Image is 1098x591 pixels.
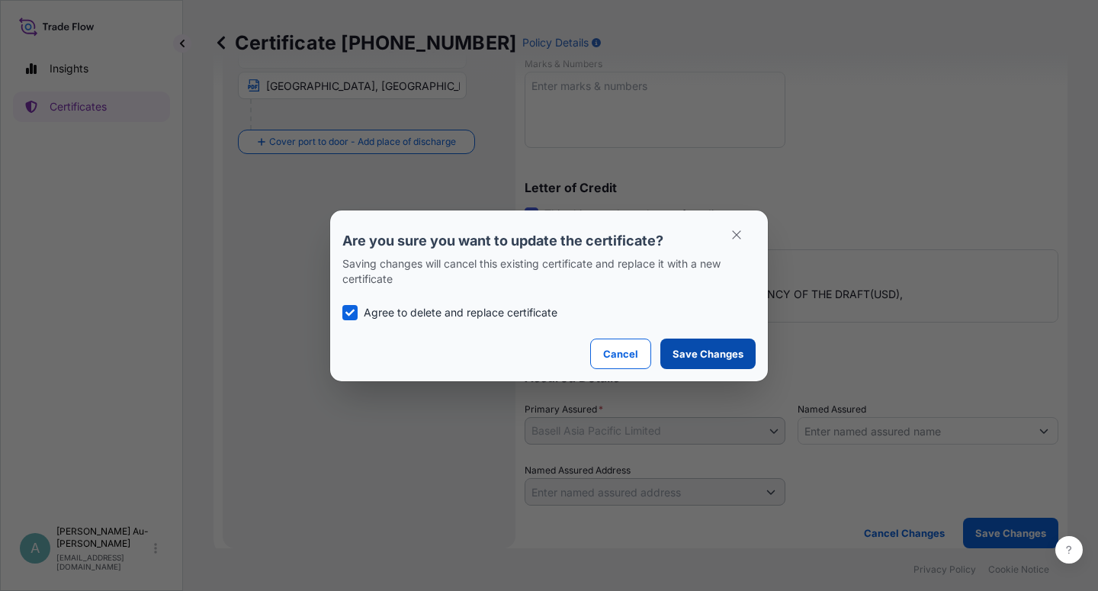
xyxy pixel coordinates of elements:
[603,346,638,361] p: Cancel
[342,232,756,250] p: Are you sure you want to update the certificate?
[342,256,756,287] p: Saving changes will cancel this existing certificate and replace it with a new certificate
[673,346,743,361] p: Save Changes
[660,339,756,369] button: Save Changes
[590,339,651,369] button: Cancel
[364,305,557,320] p: Agree to delete and replace certificate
